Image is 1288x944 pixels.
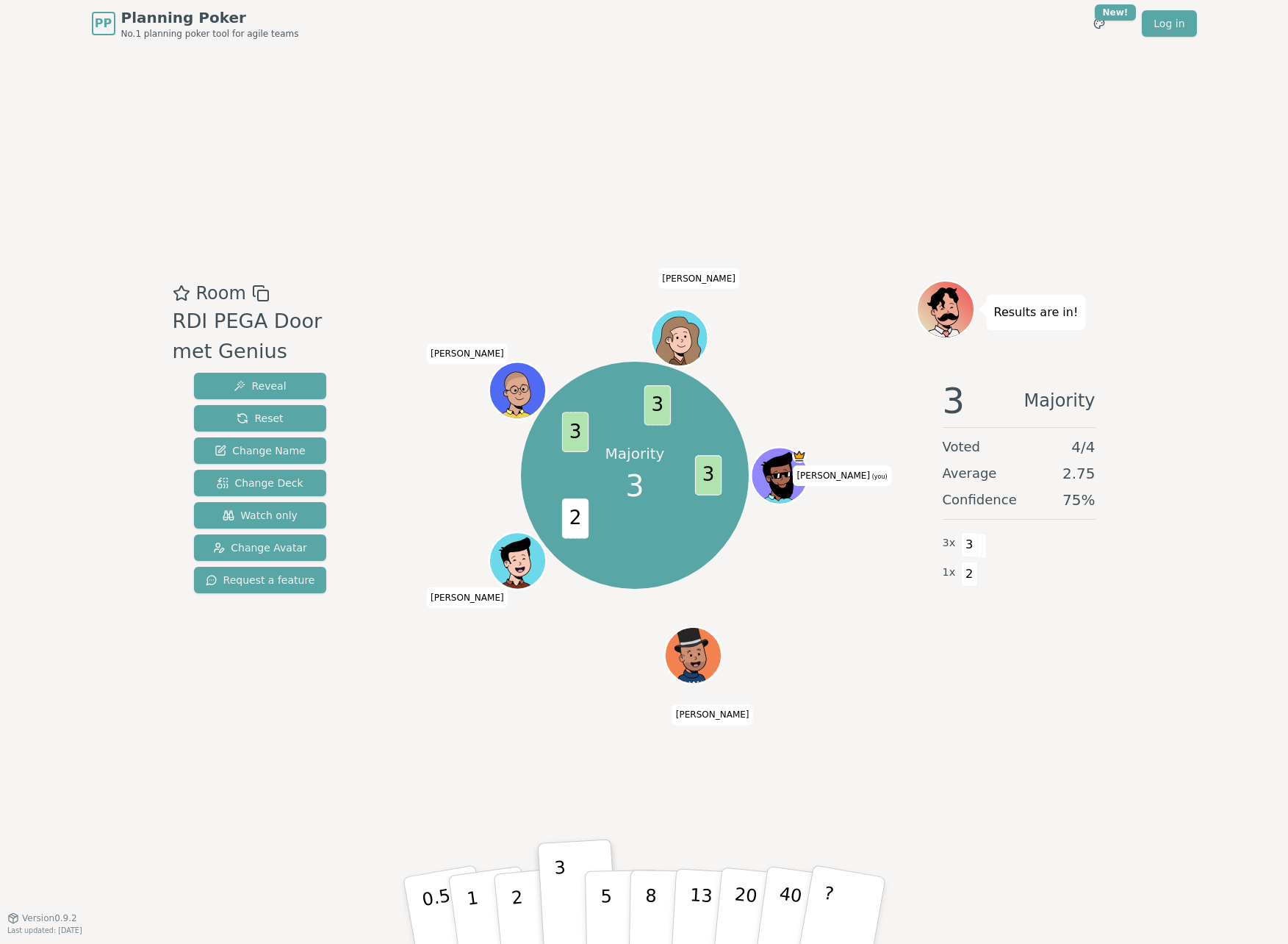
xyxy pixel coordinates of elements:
[1086,10,1112,37] button: New!
[943,437,981,457] span: Voted
[173,307,354,367] div: RDI PEGA Door met Genius
[206,573,315,587] span: Request a feature
[1095,4,1137,21] div: New!
[217,476,303,490] span: Change Deck
[7,926,82,934] span: Last updated: [DATE]
[943,463,997,484] span: Average
[1062,463,1095,484] span: 2.75
[194,534,327,561] button: Change Avatar
[644,385,671,426] span: 3
[196,280,246,307] span: Room
[658,268,739,288] span: Click to change your name
[562,498,589,539] span: 2
[7,912,77,924] button: Version0.9.2
[121,28,299,40] span: No.1 planning poker tool for agile teams
[215,443,305,458] span: Change Name
[625,464,644,508] span: 3
[194,373,327,399] button: Reveal
[234,379,286,393] span: Reveal
[1024,383,1095,418] span: Majority
[213,540,307,555] span: Change Avatar
[194,405,327,432] button: Reset
[194,502,327,529] button: Watch only
[792,448,806,462] span: gerrit is the host
[121,7,299,28] span: Planning Poker
[95,15,112,32] span: PP
[92,7,299,40] a: PPPlanning PokerNo.1 planning poker tool for agile teams
[562,412,589,453] span: 3
[943,535,956,551] span: 3 x
[194,437,327,464] button: Change Name
[943,490,1017,510] span: Confidence
[943,565,956,581] span: 1 x
[961,532,978,557] span: 3
[194,567,327,593] button: Request a feature
[173,280,190,307] button: Add as favourite
[793,465,891,486] span: Click to change your name
[994,302,1079,323] p: Results are in!
[605,443,665,464] p: Majority
[223,508,298,523] span: Watch only
[753,448,807,502] button: Click to change your avatar
[695,455,722,496] span: 3
[553,857,569,937] p: 3
[1142,10,1196,37] a: Log in
[427,343,508,364] span: Click to change your name
[1062,490,1095,510] span: 75 %
[943,383,965,418] span: 3
[237,411,283,426] span: Reset
[672,704,753,725] span: Click to change your name
[1071,437,1095,457] span: 4 / 4
[427,587,508,607] span: Click to change your name
[194,470,327,496] button: Change Deck
[870,473,888,480] span: (you)
[22,912,77,924] span: Version 0.9.2
[961,562,978,587] span: 2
